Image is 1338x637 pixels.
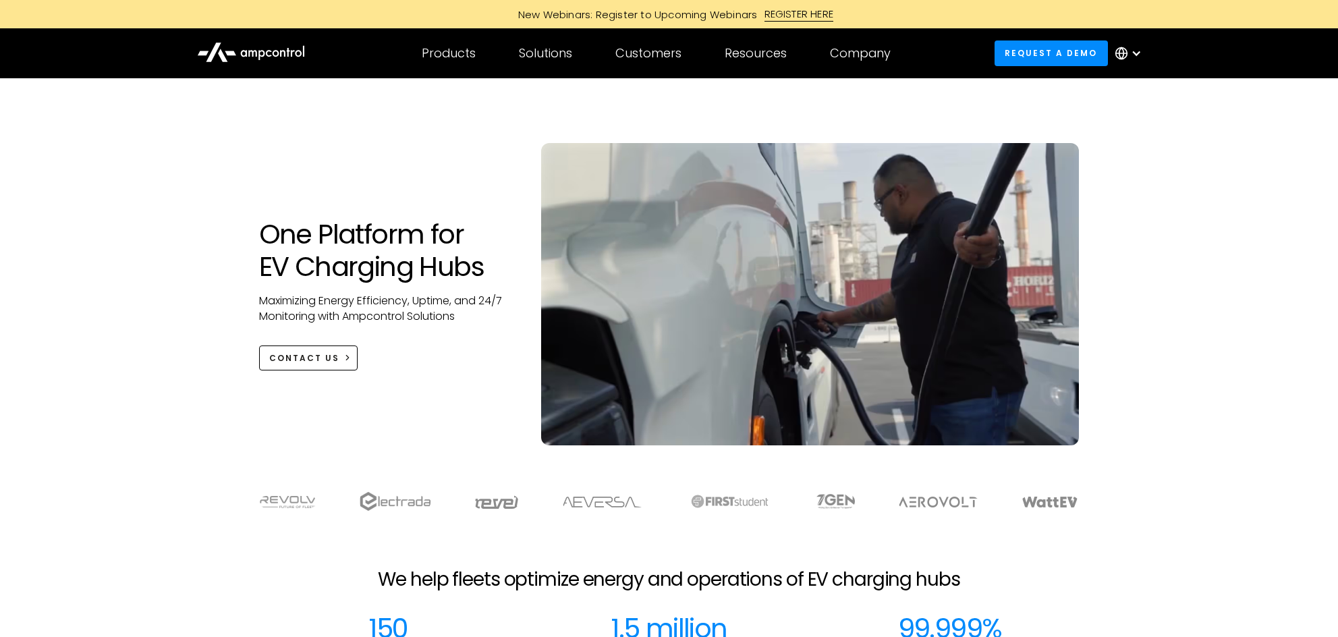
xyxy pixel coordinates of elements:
div: Products [422,46,476,61]
div: Company [830,46,891,61]
p: Maximizing Energy Efficiency, Uptime, and 24/7 Monitoring with Ampcontrol Solutions [259,294,515,324]
div: Solutions [519,46,572,61]
div: Resources [725,46,787,61]
img: Aerovolt Logo [898,497,978,507]
a: New Webinars: Register to Upcoming WebinarsREGISTER HERE [366,7,973,22]
h1: One Platform for EV Charging Hubs [259,218,515,283]
div: Customers [615,46,681,61]
a: CONTACT US [259,345,358,370]
div: New Webinars: Register to Upcoming Webinars [505,7,764,22]
h2: We help fleets optimize energy and operations of EV charging hubs [378,568,959,591]
div: REGISTER HERE [764,7,834,22]
a: Request a demo [995,40,1108,65]
img: WattEV logo [1022,497,1078,507]
div: CONTACT US [269,352,339,364]
img: electrada logo [360,492,430,511]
